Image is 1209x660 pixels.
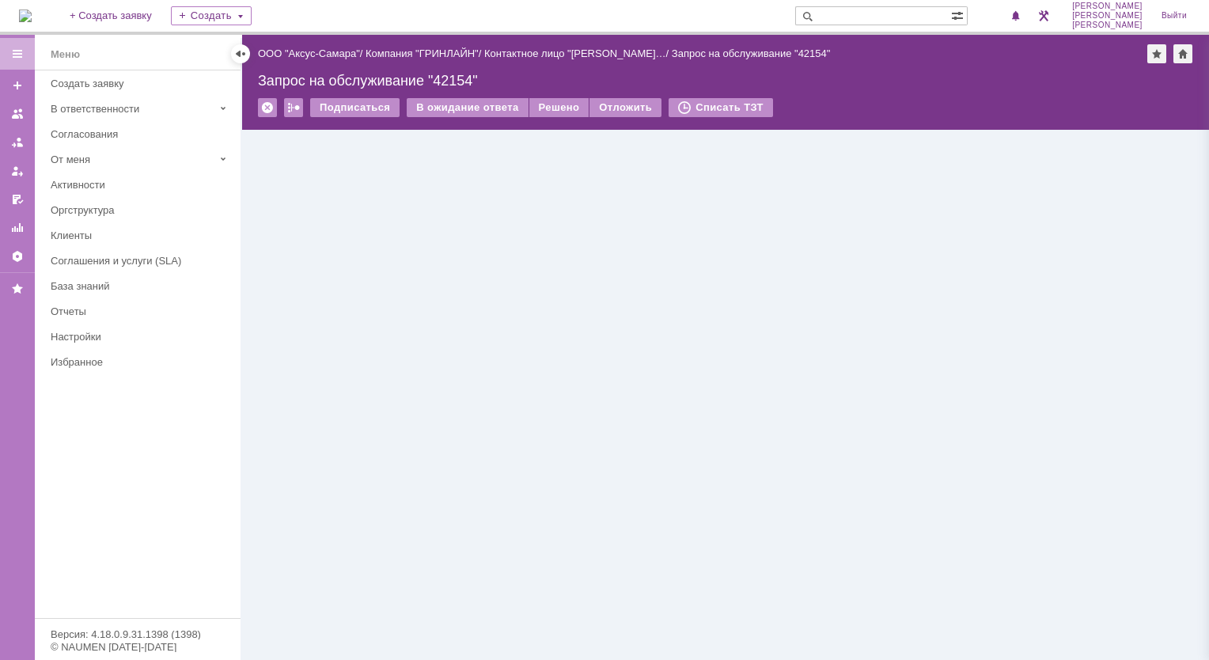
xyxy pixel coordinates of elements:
[5,101,30,127] a: Заявки на командах
[258,98,277,117] div: Удалить
[44,248,237,273] a: Соглашения и услуги (SLA)
[51,305,231,317] div: Отчеты
[5,73,30,98] a: Создать заявку
[44,198,237,222] a: Оргструктура
[1072,2,1143,11] span: [PERSON_NAME]
[5,215,30,241] a: Отчеты
[44,173,237,197] a: Активности
[1072,21,1143,30] span: [PERSON_NAME]
[1173,44,1192,63] div: Сделать домашней страницей
[1147,44,1166,63] div: Добавить в избранное
[51,629,225,639] div: Версия: 4.18.0.9.31.1398 (1398)
[51,103,214,115] div: В ответственности
[231,44,250,63] div: Скрыть меню
[5,158,30,184] a: Мои заявки
[5,244,30,269] a: Настройки
[51,356,214,368] div: Избранное
[258,47,360,59] a: ООО "Аксус-Самара"
[44,223,237,248] a: Клиенты
[5,187,30,212] a: Мои согласования
[1034,6,1053,25] a: Перейти в интерфейс администратора
[19,9,32,22] img: logo
[258,47,366,59] div: /
[484,47,666,59] a: Контактное лицо "[PERSON_NAME]…
[51,642,225,652] div: © NAUMEN [DATE]-[DATE]
[484,47,672,59] div: /
[5,130,30,155] a: Заявки в моей ответственности
[258,73,1193,89] div: Запрос на обслуживание "42154"
[51,128,231,140] div: Согласования
[51,154,214,165] div: От меня
[51,331,231,343] div: Настройки
[51,280,231,292] div: База знаний
[951,7,967,22] span: Расширенный поиск
[51,45,80,64] div: Меню
[44,299,237,324] a: Отчеты
[51,179,231,191] div: Активности
[44,71,237,96] a: Создать заявку
[51,229,231,241] div: Клиенты
[44,324,237,349] a: Настройки
[51,255,231,267] div: Соглашения и услуги (SLA)
[44,122,237,146] a: Согласования
[1072,11,1143,21] span: [PERSON_NAME]
[51,78,231,89] div: Создать заявку
[51,204,231,216] div: Оргструктура
[366,47,479,59] a: Компания "ГРИНЛАЙН"
[672,47,831,59] div: Запрос на обслуживание "42154"
[366,47,484,59] div: /
[284,98,303,117] div: Работа с массовостью
[19,9,32,22] a: Перейти на домашнюю страницу
[171,6,252,25] div: Создать
[44,274,237,298] a: База знаний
